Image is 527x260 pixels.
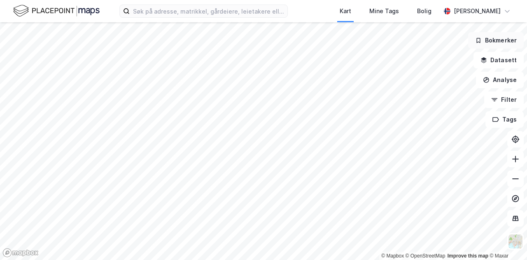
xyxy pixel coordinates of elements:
[485,111,524,128] button: Tags
[13,4,100,18] img: logo.f888ab2527a4732fd821a326f86c7f29.svg
[130,5,287,17] input: Søk på adresse, matrikkel, gårdeiere, leietakere eller personer
[473,52,524,68] button: Datasett
[468,32,524,49] button: Bokmerker
[484,91,524,108] button: Filter
[340,6,351,16] div: Kart
[476,72,524,88] button: Analyse
[2,248,39,258] a: Mapbox homepage
[486,220,527,260] iframe: Chat Widget
[381,253,404,259] a: Mapbox
[454,6,501,16] div: [PERSON_NAME]
[486,220,527,260] div: Kontrollprogram for chat
[448,253,488,259] a: Improve this map
[417,6,431,16] div: Bolig
[406,253,445,259] a: OpenStreetMap
[369,6,399,16] div: Mine Tags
